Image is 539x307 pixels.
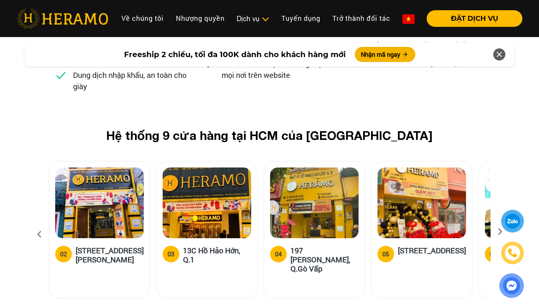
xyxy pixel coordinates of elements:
img: checked.svg [55,69,67,81]
h2: Hệ thống 9 cửa hàng tại HCM của [GEOGRAPHIC_DATA] [61,128,478,143]
a: ĐẶT DỊCH VỤ [421,15,522,22]
div: 06 [490,250,497,259]
h5: [STREET_ADDRESS] [398,246,466,261]
img: subToggleIcon [261,16,269,23]
img: vn-flag.png [402,14,415,24]
button: Nhận mã ngay [355,47,415,62]
div: 04 [275,250,282,259]
h5: [STREET_ADDRESS][PERSON_NAME] [76,246,144,264]
div: 02 [60,250,67,259]
img: phone-icon [507,247,518,259]
p: Dung dịch nhập khẩu, an toàn cho giày [73,69,187,92]
img: heramo-13c-ho-hao-hon-quan-1 [163,167,251,238]
h5: 197 [PERSON_NAME], Q.Gò Vấp [290,246,359,273]
div: 05 [382,250,389,259]
a: Nhượng quyền [170,10,231,26]
a: Trở thành đối tác [326,10,396,26]
img: heramo-197-nguyen-van-luong [270,167,359,238]
a: Về chúng tôi [115,10,170,26]
img: heramo-179b-duong-3-thang-2-phuong-11-quan-10 [377,167,466,238]
div: 03 [168,250,174,259]
h5: 13C Hồ Hảo Hớn, Q.1 [183,246,251,264]
img: heramo-18a-71-nguyen-thi-minh-khai-quan-1 [55,167,144,238]
span: Freeship 2 chiều, tối đa 100K dành cho khách hàng mới [124,49,346,60]
a: Tuyển dụng [275,10,326,26]
div: Dịch vụ [237,14,269,24]
button: ĐẶT DỊCH VỤ [427,10,522,27]
img: heramo-logo.png [17,9,108,28]
a: phone-icon [502,242,523,264]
